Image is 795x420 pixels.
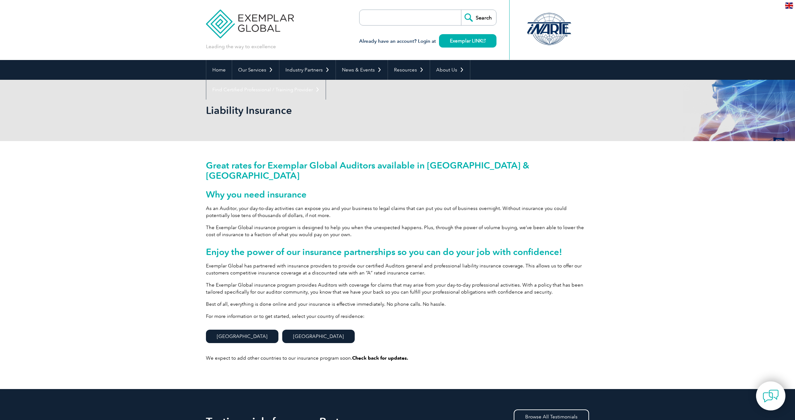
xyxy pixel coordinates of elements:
a: Home [206,60,232,80]
p: Leading the way to excellence [206,43,276,50]
a: Industry Partners [279,60,336,80]
strong: Check back for updates. [352,355,408,361]
a: [GEOGRAPHIC_DATA] [282,330,355,343]
h2: Enjoy the power of our insurance partnerships so you can do your job with confidence! [206,247,589,257]
img: en [785,3,793,9]
a: About Us [430,60,470,80]
p: We expect to add other countries to our insurance program soon. [206,355,589,362]
p: As an Auditor, your day-to-day activities can expose you and your business to legal claims that c... [206,205,589,219]
h2: Liability Insurance [206,105,474,116]
a: Our Services [232,60,279,80]
h2: Great rates for Exemplar Global Auditors available in [GEOGRAPHIC_DATA] & [GEOGRAPHIC_DATA] [206,160,589,181]
p: The Exemplar Global insurance program is designed to help you when the unexpected happens. Plus, ... [206,224,589,238]
a: News & Events [336,60,388,80]
h3: Already have an account? Login at [359,37,496,45]
img: open_square.png [482,39,486,42]
p: The Exemplar Global insurance program provides Auditors with coverage for claims that may arise f... [206,281,589,296]
img: contact-chat.png [763,388,779,404]
a: Resources [388,60,430,80]
h2: Why you need insurance [206,189,589,199]
a: [GEOGRAPHIC_DATA] [206,330,278,343]
input: Search [461,10,496,25]
p: Best of all, everything is done online and your insurance is effective immediately. No phone call... [206,301,589,308]
p: For more information or to get started, select your country of residence: [206,313,589,320]
p: Exemplar Global has partnered with insurance providers to provide our certified Auditors general ... [206,262,589,276]
a: Exemplar LINK [439,34,496,48]
a: Find Certified Professional / Training Provider [206,80,326,100]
